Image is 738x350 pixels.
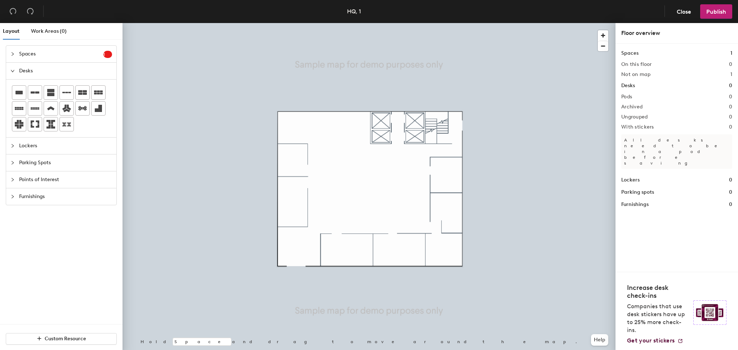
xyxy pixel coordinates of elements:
[621,124,654,130] h2: With stickers
[6,333,117,345] button: Custom Resource
[729,82,732,90] h1: 0
[729,124,732,130] h2: 0
[729,94,732,100] h2: 0
[621,104,643,110] h2: Archived
[19,154,112,171] span: Parking Spots
[693,300,726,325] img: Sticker logo
[10,194,15,199] span: collapsed
[677,8,691,15] span: Close
[729,201,732,208] h1: 0
[621,82,635,90] h1: Desks
[730,49,732,57] h1: 1
[19,63,112,79] span: Desks
[621,62,652,67] h2: On this floor
[621,176,640,184] h1: Lockers
[6,4,20,19] button: Undo (⌘ + Z)
[671,4,697,19] button: Close
[627,284,689,300] h4: Increase desk check-ins
[347,7,361,16] div: HQ, 1
[729,188,732,196] h1: 0
[621,134,732,169] p: All desks need to be in a pod before saving
[621,29,732,37] div: Floor overview
[700,4,732,19] button: Publish
[729,176,732,184] h1: 0
[103,52,112,57] span: 1
[19,171,112,188] span: Points of Interest
[621,201,649,208] h1: Furnishings
[621,94,632,100] h2: Pods
[730,72,732,77] h2: 1
[31,28,67,34] span: Work Areas (0)
[621,188,654,196] h1: Parking spots
[19,138,112,154] span: Lockers
[3,28,19,34] span: Layout
[10,52,15,56] span: collapsed
[19,188,112,205] span: Furnishings
[10,144,15,148] span: collapsed
[19,46,103,62] span: Spaces
[627,337,683,344] a: Get your stickers
[627,337,675,344] span: Get your stickers
[10,69,15,73] span: expanded
[706,8,726,15] span: Publish
[10,178,15,182] span: collapsed
[729,114,732,120] h2: 0
[103,51,112,58] sup: 1
[627,302,689,334] p: Companies that use desk stickers have up to 25% more check-ins.
[23,4,37,19] button: Redo (⌘ + ⇧ + Z)
[45,336,86,342] span: Custom Resource
[591,334,608,346] button: Help
[621,49,639,57] h1: Spaces
[621,72,650,77] h2: Not on map
[621,114,648,120] h2: Ungrouped
[729,62,732,67] h2: 0
[729,104,732,110] h2: 0
[10,161,15,165] span: collapsed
